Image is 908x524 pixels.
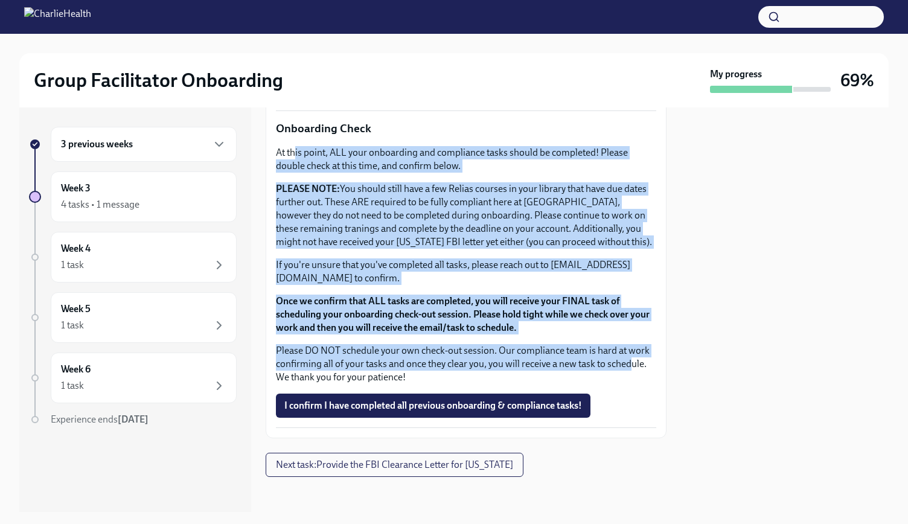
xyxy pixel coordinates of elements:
h2: Group Facilitator Onboarding [34,68,283,92]
div: 1 task [61,319,84,332]
h3: 69% [840,69,874,91]
a: Week 61 task [29,353,237,403]
a: Week 34 tasks • 1 message [29,171,237,222]
a: Week 51 task [29,292,237,343]
strong: PLEASE NOTE: [276,183,340,194]
p: Please DO NOT schedule your own check-out session. Our compliance team is hard at work confirming... [276,344,656,384]
h6: Week 5 [61,302,91,316]
div: 3 previous weeks [51,127,237,162]
button: I confirm I have completed all previous onboarding & compliance tasks! [276,394,590,418]
a: Week 41 task [29,232,237,283]
h6: Week 6 [61,363,91,376]
div: 4 tasks • 1 message [61,198,139,211]
strong: Once we confirm that ALL tasks are completed, you will receive your FINAL task of scheduling your... [276,295,650,333]
span: Next task : Provide the FBI Clearance Letter for [US_STATE] [276,459,513,471]
strong: [DATE] [118,414,149,425]
img: CharlieHealth [24,7,91,27]
h6: Week 3 [61,182,91,195]
span: Experience ends [51,414,149,425]
p: At this point, ALL your onboarding and compliance tasks should be completed! Please double check ... [276,146,656,173]
h6: Week 4 [61,242,91,255]
p: If you're unsure that you've completed all tasks, please reach out to [EMAIL_ADDRESS][DOMAIN_NAME... [276,258,656,285]
div: 1 task [61,258,84,272]
span: I confirm I have completed all previous onboarding & compliance tasks! [284,400,582,412]
button: Next task:Provide the FBI Clearance Letter for [US_STATE] [266,453,523,477]
strong: My progress [710,68,762,81]
div: 1 task [61,379,84,392]
h6: 3 previous weeks [61,138,133,151]
p: Onboarding Check [276,121,656,136]
p: You should still have a few Relias courses in your library that have due dates further out. These... [276,182,656,249]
